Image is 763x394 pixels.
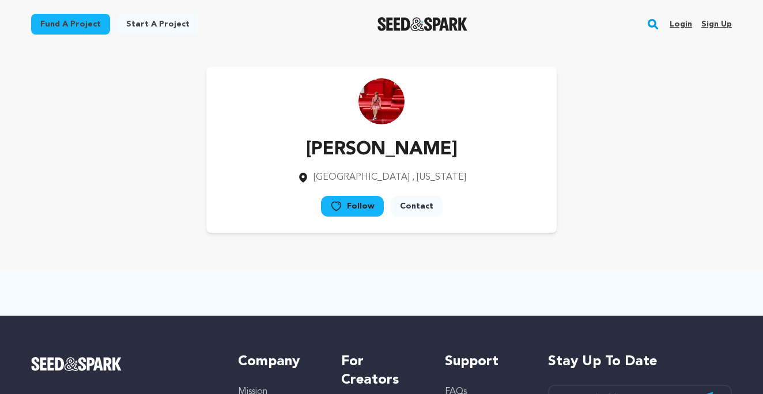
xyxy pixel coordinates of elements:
[321,196,384,217] a: Follow
[31,14,110,35] a: Fund a project
[358,78,405,124] img: https://seedandspark-static.s3.us-east-2.amazonaws.com/images/User/002/305/749/medium/f7321544187...
[377,17,468,31] a: Seed&Spark Homepage
[701,15,732,33] a: Sign up
[297,136,466,164] p: [PERSON_NAME]
[391,196,443,217] a: Contact
[445,353,525,371] h5: Support
[238,353,318,371] h5: Company
[412,173,466,182] span: , [US_STATE]
[31,357,122,371] img: Seed&Spark Logo
[341,353,421,389] h5: For Creators
[117,14,199,35] a: Start a project
[31,357,215,371] a: Seed&Spark Homepage
[548,353,732,371] h5: Stay up to date
[377,17,468,31] img: Seed&Spark Logo Dark Mode
[313,173,410,182] span: [GEOGRAPHIC_DATA]
[670,15,692,33] a: Login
